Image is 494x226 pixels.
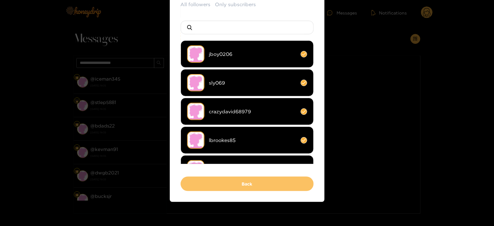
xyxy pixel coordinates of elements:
span: lbrookes85 [209,137,296,144]
img: no-avatar.png [187,74,204,91]
span: jboy0206 [209,51,296,58]
span: sly069 [209,79,296,86]
img: no-avatar.png [187,45,204,63]
button: All followers [181,1,211,8]
button: Back [181,177,314,191]
img: no-avatar.png [187,103,204,120]
img: no-avatar.png [187,160,204,178]
span: crazydavid68979 [209,108,296,115]
button: Only subscribers [215,1,256,8]
img: no-avatar.png [187,132,204,149]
